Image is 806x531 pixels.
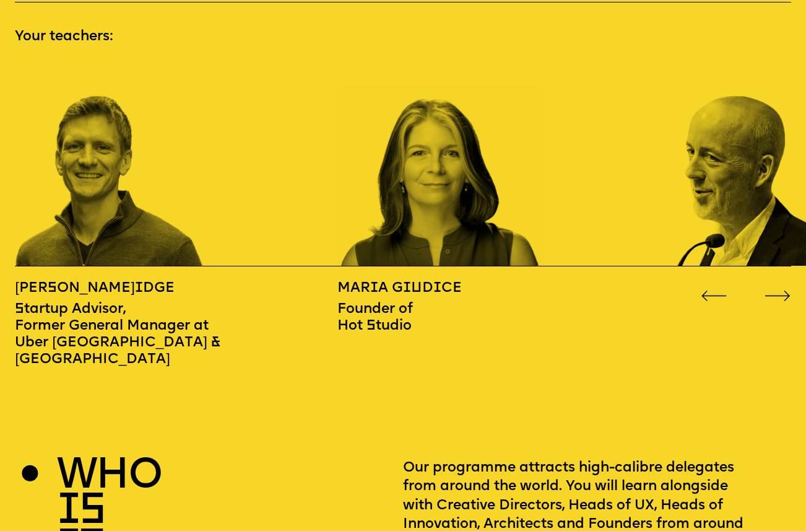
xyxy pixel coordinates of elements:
[337,298,676,335] p: Founder of Hot Studio
[403,281,411,296] span: i
[433,281,441,296] span: i
[411,281,422,296] span: u
[135,281,143,296] span: i
[701,287,727,297] button: Go to previous slide
[15,28,791,46] p: Your teachers:
[15,279,337,298] p: [PERSON_NAME] dge
[337,279,676,298] p: Mar a G d ce
[370,281,378,296] span: i
[15,298,337,369] p: Startup Advisor, Former General Manager at Uber [GEOGRAPHIC_DATA] & [GEOGRAPHIC_DATA]
[765,287,791,297] button: Go to next slide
